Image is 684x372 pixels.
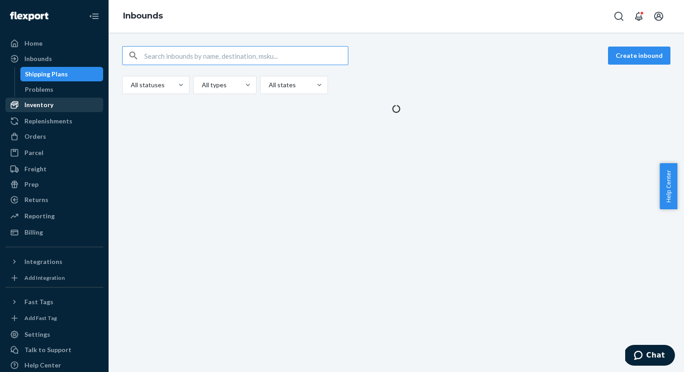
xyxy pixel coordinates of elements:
[5,313,103,324] a: Add Fast Tag
[24,195,48,204] div: Returns
[5,273,103,283] a: Add Integration
[25,70,68,79] div: Shipping Plans
[24,148,43,157] div: Parcel
[116,3,170,29] ol: breadcrumbs
[5,146,103,160] a: Parcel
[625,345,675,367] iframe: Opens a widget where you can chat to one of our agents
[24,228,43,237] div: Billing
[5,327,103,342] a: Settings
[5,36,103,51] a: Home
[5,254,103,269] button: Integrations
[24,314,57,322] div: Add Fast Tag
[268,80,269,89] input: All states
[5,177,103,192] a: Prep
[5,295,103,309] button: Fast Tags
[24,361,61,370] div: Help Center
[5,343,103,357] button: Talk to Support
[5,129,103,144] a: Orders
[123,11,163,21] a: Inbounds
[10,12,48,21] img: Flexport logo
[20,82,104,97] a: Problems
[25,85,53,94] div: Problems
[5,52,103,66] a: Inbounds
[24,180,38,189] div: Prep
[5,162,103,176] a: Freight
[24,165,47,174] div: Freight
[5,225,103,240] a: Billing
[24,54,52,63] div: Inbounds
[24,212,55,221] div: Reporting
[24,330,50,339] div: Settings
[610,7,628,25] button: Open Search Box
[144,47,348,65] input: Search inbounds by name, destination, msku...
[650,7,668,25] button: Open account menu
[85,7,103,25] button: Close Navigation
[5,114,103,128] a: Replenishments
[24,117,72,126] div: Replenishments
[5,209,103,223] a: Reporting
[24,100,53,109] div: Inventory
[608,47,670,65] button: Create inbound
[5,193,103,207] a: Returns
[660,163,677,209] button: Help Center
[24,345,71,354] div: Talk to Support
[20,67,104,81] a: Shipping Plans
[130,80,131,89] input: All statuses
[630,7,648,25] button: Open notifications
[24,39,43,48] div: Home
[24,274,65,282] div: Add Integration
[5,98,103,112] a: Inventory
[201,80,202,89] input: All types
[24,297,53,306] div: Fast Tags
[24,132,46,141] div: Orders
[24,257,62,266] div: Integrations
